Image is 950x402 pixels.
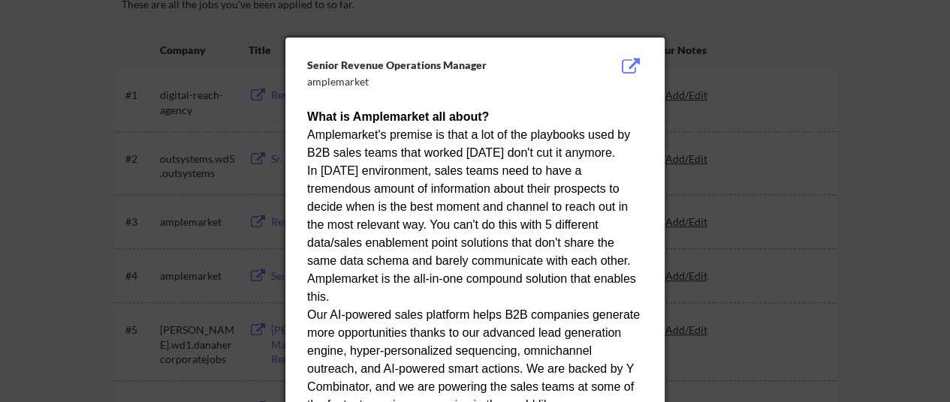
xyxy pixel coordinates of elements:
[307,58,567,73] div: Senior Revenue Operations Manager
[307,164,636,303] span: In [DATE] environment, sales teams need to have a tremendous amount of information about their pr...
[307,74,567,89] div: amplemarket
[307,110,489,123] strong: What is Amplemarket all about?
[307,128,630,159] span: Amplemarket's premise is that a lot of the playbooks used by B2B sales teams that worked [DATE] d...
